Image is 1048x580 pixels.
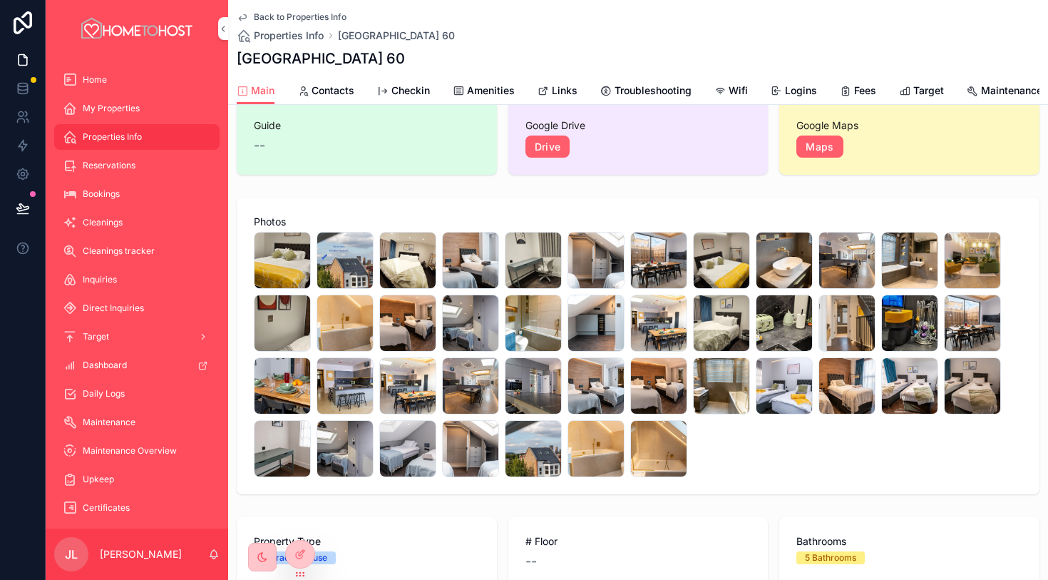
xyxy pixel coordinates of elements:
[54,267,220,292] a: Inquiries
[312,83,354,98] span: Contacts
[899,78,944,106] a: Target
[525,118,751,133] span: Google Drive
[913,83,944,98] span: Target
[377,78,430,106] a: Checkin
[981,83,1042,98] span: Maintenance
[54,210,220,235] a: Cleanings
[54,381,220,407] a: Daily Logs
[729,83,748,98] span: Wifi
[525,136,570,158] a: Drive
[54,153,220,178] a: Reservations
[83,331,109,342] span: Target
[854,83,876,98] span: Fees
[237,29,324,43] a: Properties Info
[967,78,1042,106] a: Maintenance
[391,83,430,98] span: Checkin
[552,83,577,98] span: Links
[254,534,480,549] span: Property Type
[338,29,455,43] a: [GEOGRAPHIC_DATA] 60
[237,11,346,23] a: Back to Properties Info
[714,78,748,106] a: Wifi
[254,215,1022,229] span: Photos
[83,417,135,428] span: Maintenance
[83,188,120,200] span: Bookings
[525,534,751,549] span: # Floor
[83,131,142,143] span: Properties Info
[79,17,195,40] img: App logo
[251,83,274,98] span: Main
[83,445,177,457] span: Maintenance Overview
[254,29,324,43] span: Properties Info
[254,11,346,23] span: Back to Properties Info
[83,388,125,400] span: Daily Logs
[54,124,220,150] a: Properties Info
[83,360,127,371] span: Dashboard
[100,547,182,561] p: [PERSON_NAME]
[453,78,515,106] a: Amenities
[83,302,144,314] span: Direct Inquiries
[840,78,876,106] a: Fees
[54,181,220,207] a: Bookings
[600,78,692,106] a: Troubleshooting
[796,118,1022,133] span: Google Maps
[297,78,354,106] a: Contacts
[254,136,265,156] span: --
[54,438,220,464] a: Maintenance Overview
[796,136,843,158] a: Maps
[83,160,135,171] span: Reservations
[54,238,220,264] a: Cleanings tracker
[54,352,220,378] a: Dashboard
[1,68,27,94] iframe: Spotlight
[525,551,537,571] span: --
[54,324,220,350] a: Target
[254,118,480,133] span: Guide
[237,78,274,105] a: Main
[83,502,130,514] span: Certificates
[785,83,817,98] span: Logins
[46,57,228,529] div: scrollable content
[771,78,817,106] a: Logins
[805,551,856,564] div: 5 Bathrooms
[615,83,692,98] span: Troubleshooting
[54,67,220,93] a: Home
[54,295,220,321] a: Direct Inquiries
[54,495,220,521] a: Certificates
[54,409,220,435] a: Maintenance
[83,74,107,86] span: Home
[54,96,220,121] a: My Properties
[54,467,220,492] a: Upkeep
[83,474,114,485] span: Upkeep
[83,245,155,257] span: Cleanings tracker
[467,83,515,98] span: Amenities
[538,78,577,106] a: Links
[83,103,140,114] span: My Properties
[83,217,123,228] span: Cleanings
[65,546,78,563] span: JL
[796,534,1022,549] span: Bathrooms
[83,274,117,285] span: Inquiries
[237,49,405,68] h1: [GEOGRAPHIC_DATA] 60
